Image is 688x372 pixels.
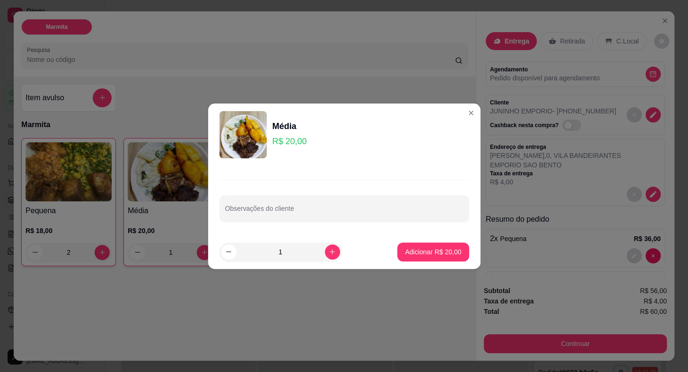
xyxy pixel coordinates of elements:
[397,242,469,261] button: Adicionar R$ 20,00
[272,135,307,148] p: R$ 20,00
[221,244,236,260] button: decrease-product-quantity
[325,244,340,260] button: increase-product-quantity
[219,111,267,158] img: product-image
[405,247,461,257] p: Adicionar R$ 20,00
[272,120,307,133] div: Média
[463,105,479,121] button: Close
[225,208,463,217] input: Observações do cliente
